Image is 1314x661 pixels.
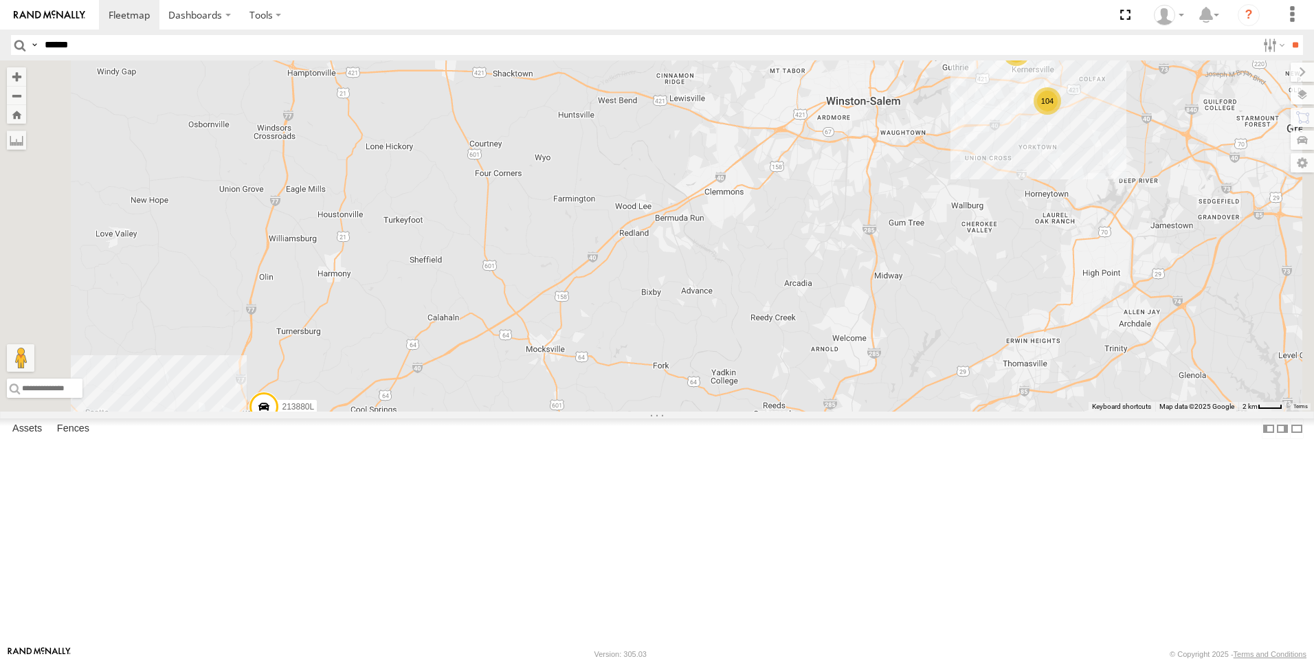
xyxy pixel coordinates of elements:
label: Hide Summary Table [1290,418,1304,438]
label: Assets [5,419,49,438]
label: Dock Summary Table to the Left [1262,418,1276,438]
button: Zoom out [7,86,26,105]
div: Frances Musten [1149,5,1189,25]
div: © Copyright 2025 - [1170,650,1306,658]
button: Zoom Home [7,105,26,124]
a: Terms [1293,404,1308,410]
div: 59 [1003,38,1030,66]
span: Map data ©2025 Google [1159,403,1234,410]
button: Map Scale: 2 km per 32 pixels [1238,402,1287,412]
div: 104 [1034,87,1061,115]
label: Search Filter Options [1258,35,1287,55]
div: Version: 305.03 [594,650,647,658]
label: Dock Summary Table to the Right [1276,418,1289,438]
button: Zoom in [7,67,26,86]
a: Visit our Website [8,647,71,661]
label: Fences [50,419,96,438]
button: Drag Pegman onto the map to open Street View [7,344,34,372]
i: ? [1238,4,1260,26]
label: Map Settings [1291,153,1314,172]
img: rand-logo.svg [14,10,85,20]
span: 2 km [1243,403,1258,410]
label: Measure [7,131,26,150]
label: Search Query [29,35,40,55]
span: 213880L [282,402,314,412]
a: Terms and Conditions [1234,650,1306,658]
button: Keyboard shortcuts [1092,402,1151,412]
